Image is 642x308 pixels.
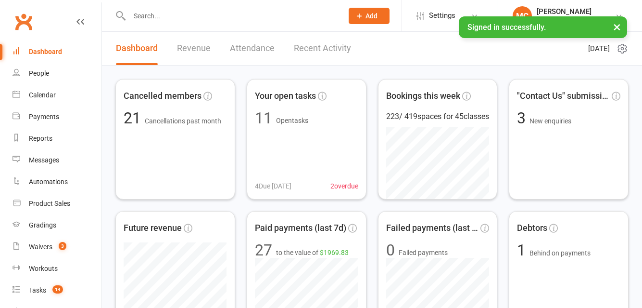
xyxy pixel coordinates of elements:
span: Failed payments (last 30d) [386,221,479,235]
a: People [13,63,101,84]
a: Product Sales [13,193,101,214]
span: Settings [429,5,455,27]
div: 0 [386,242,395,258]
span: $1969.83 [320,249,349,256]
span: Cancelled members [124,89,201,103]
span: Future revenue [124,221,182,235]
div: Workouts [29,265,58,272]
div: Automations [29,178,68,186]
a: Tasks 14 [13,280,101,301]
div: Product Sales [29,200,70,207]
div: Payments [29,113,59,121]
span: Add [365,12,378,20]
span: 3 [59,242,66,250]
span: Behind on payments [529,249,591,257]
span: Signed in successfully. [467,23,546,32]
button: × [608,16,626,37]
div: Dashboard [29,48,62,55]
a: Automations [13,171,101,193]
span: 21 [124,109,145,127]
input: Search... [126,9,336,23]
a: Workouts [13,258,101,280]
span: Debtors [517,221,547,235]
span: 1 [517,241,529,259]
div: Messages [29,156,59,164]
a: Waivers 3 [13,236,101,258]
a: Dashboard [116,32,158,65]
a: Attendance [230,32,275,65]
a: Recent Activity [294,32,351,65]
div: Gradings [29,221,56,229]
span: Bookings this week [386,89,460,103]
a: Reports [13,128,101,149]
div: 27 [255,242,272,258]
a: Gradings [13,214,101,236]
a: Payments [13,106,101,128]
a: Calendar [13,84,101,106]
span: Your open tasks [255,89,316,103]
div: MC [513,6,532,26]
span: Cancellations past month [145,117,221,125]
div: Calendar [29,91,56,99]
span: Open tasks [276,117,308,124]
div: 223 / 419 spaces for 45 classes [386,110,490,123]
div: Tasks [29,286,46,294]
button: Add [349,8,390,24]
span: 14 [52,285,63,294]
span: Failed payments [399,247,448,258]
a: Messages [13,149,101,171]
a: Clubworx [12,10,36,34]
span: Paid payments (last 7d) [255,221,346,235]
div: People [29,69,49,77]
span: 4 Due [DATE] [255,181,291,191]
div: Waivers [29,243,52,251]
span: to the value of [276,247,349,258]
a: Dashboard [13,41,101,63]
span: 2 overdue [330,181,358,191]
span: [DATE] [588,43,610,54]
span: "Contact Us" submissions [517,89,610,103]
span: New enquiries [529,117,571,125]
a: Revenue [177,32,211,65]
div: Reports [29,134,52,142]
span: 3 [517,109,529,127]
div: 11 [255,110,272,126]
div: The Movement Park LLC [537,16,610,25]
div: [PERSON_NAME] [537,7,610,16]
